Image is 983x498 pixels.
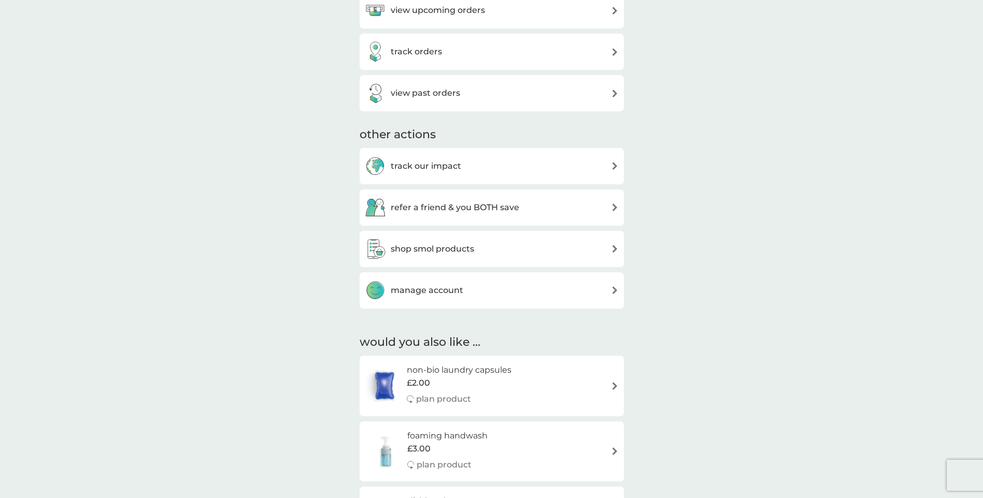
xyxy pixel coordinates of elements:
h3: shop smol products [391,242,474,256]
span: £2.00 [407,376,430,390]
img: arrow right [611,382,619,390]
img: arrow right [611,447,619,455]
h3: refer a friend & you BOTH save [391,201,519,214]
img: arrow right [611,286,619,294]
img: arrow right [611,245,619,253]
img: foaming handwash [365,433,407,470]
h3: manage account [391,284,463,297]
img: arrow right [611,48,619,56]
p: plan product [417,458,472,472]
img: arrow right [611,203,619,211]
h2: would you also like ... [360,334,624,350]
p: plan product [416,392,471,406]
h6: non-bio laundry capsules [407,363,511,377]
span: £3.00 [407,442,431,456]
h6: foaming handwash [407,429,488,443]
h3: view past orders [391,86,460,100]
img: arrow right [611,162,619,170]
img: arrow right [611,90,619,97]
h3: other actions [360,127,436,143]
img: arrow right [611,7,619,14]
img: non-bio laundry capsules [365,368,404,404]
h3: view upcoming orders [391,4,485,17]
h3: track our impact [391,159,461,173]
h3: track orders [391,45,442,58]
